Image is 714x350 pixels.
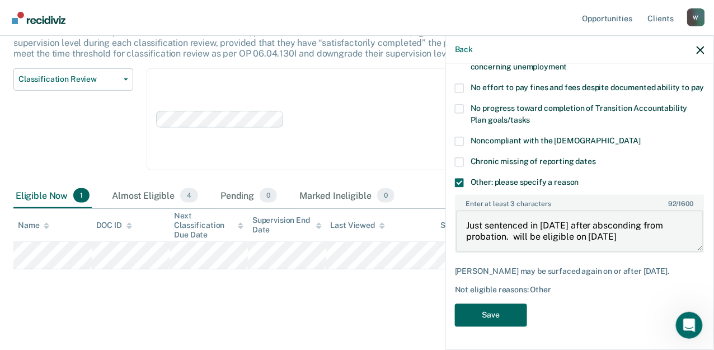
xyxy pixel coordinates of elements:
div: W [687,8,705,26]
button: Save [455,304,527,327]
span: Chronic missing of reporting dates [471,157,596,166]
span: 1 [73,188,90,203]
textarea: Just sentenced in [DATE] after absconding from probation. will be eligible on [DATE] [456,211,703,252]
span: 0 [377,188,394,203]
span: No effort to pay fines and fees despite documented ability to pay [471,83,704,92]
div: Marked Ineligible [297,184,397,208]
div: Almost Eligible [110,184,200,208]
span: Noncompliant with the [DEMOGRAPHIC_DATA] [471,136,641,145]
span: Classification Review [18,74,119,84]
button: Back [455,45,473,54]
span: / 1600 [668,200,693,208]
img: Recidiviz [12,12,65,24]
iframe: Intercom live chat [676,312,703,339]
span: Other: please specify a reason [471,178,579,186]
div: DOC ID [96,221,132,230]
div: [PERSON_NAME] may be surfaced again on or after [DATE]. [455,267,704,276]
div: Supervision End Date [252,216,322,235]
span: No progress toward completion of Transition Accountability Plan goals/tasks [471,104,688,124]
div: Last Viewed [331,221,385,230]
span: 0 [260,188,277,203]
div: Next Classification Due Date [174,211,243,239]
label: Enter at least 3 characters [456,195,703,208]
button: Profile dropdown button [687,8,705,26]
span: 92 [668,200,677,208]
div: Pending [218,184,279,208]
div: Status [440,221,464,230]
div: Name [18,221,49,230]
div: Not eligible reasons: Other [455,286,704,295]
span: 4 [180,188,198,203]
div: Eligible Now [13,184,92,208]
